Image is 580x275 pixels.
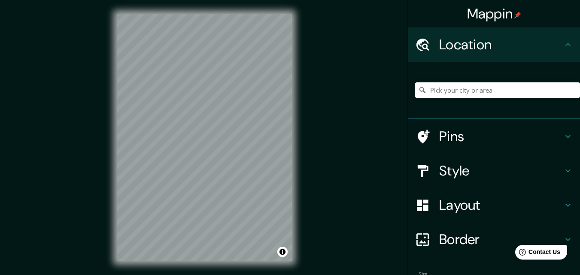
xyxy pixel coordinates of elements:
[408,119,580,154] div: Pins
[439,128,563,145] h4: Pins
[514,12,521,18] img: pin-icon.png
[439,231,563,248] h4: Border
[408,222,580,257] div: Border
[439,162,563,179] h4: Style
[504,242,571,266] iframe: Help widget launcher
[408,27,580,62] div: Location
[439,196,563,214] h4: Layout
[467,5,522,22] h4: Mappin
[439,36,563,53] h4: Location
[117,14,292,261] canvas: Map
[408,188,580,222] div: Layout
[415,82,580,98] input: Pick your city or area
[408,154,580,188] div: Style
[277,247,288,257] button: Toggle attribution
